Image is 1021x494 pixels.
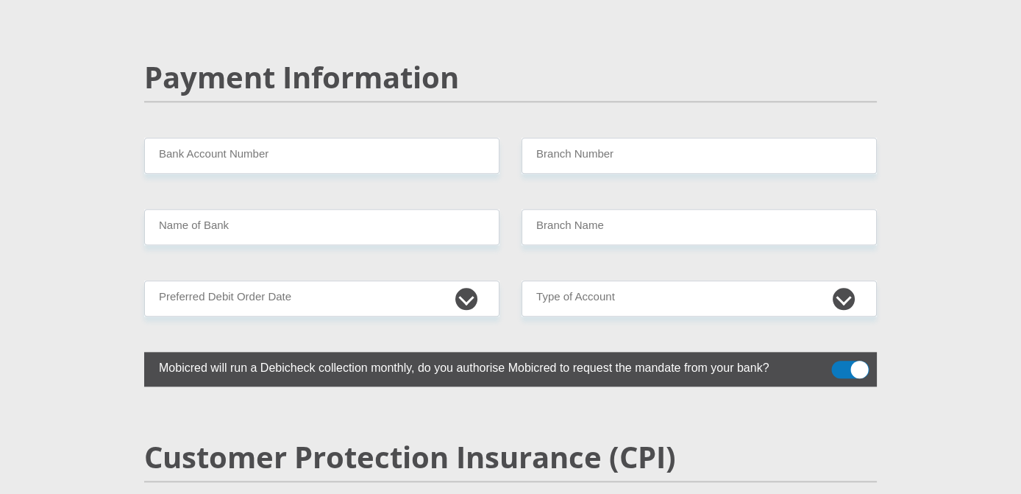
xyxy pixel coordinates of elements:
h2: Payment Information [144,60,877,95]
input: Branch Name [522,209,877,245]
input: Name of Bank [144,209,499,245]
h2: Customer Protection Insurance (CPI) [144,440,877,475]
input: Branch Number [522,138,877,174]
label: Mobicred will run a Debicheck collection monthly, do you authorise Mobicred to request the mandat... [144,352,803,381]
input: Bank Account Number [144,138,499,174]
